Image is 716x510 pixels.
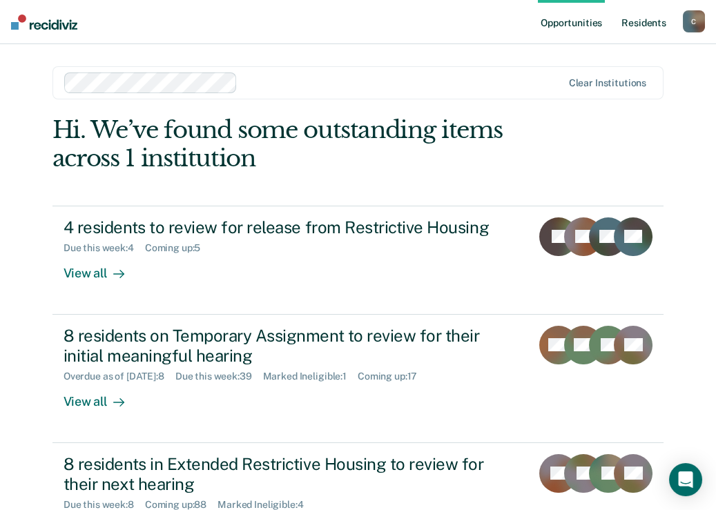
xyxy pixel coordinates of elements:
div: Overdue as of [DATE] : 8 [64,371,175,382]
div: Coming up : 5 [145,242,212,254]
div: Hi. We’ve found some outstanding items across 1 institution [52,116,541,173]
div: Coming up : 17 [358,371,428,382]
div: 8 residents in Extended Restrictive Housing to review for their next hearing [64,454,520,494]
div: Due this week : 4 [64,242,145,254]
a: 4 residents to review for release from Restrictive HousingDue this week:4Coming up:5View all [52,206,664,315]
img: Recidiviz [11,14,77,30]
div: View all [64,254,141,281]
div: Clear institutions [569,77,647,89]
div: 8 residents on Temporary Assignment to review for their initial meaningful hearing [64,326,520,366]
div: Marked Ineligible : 1 [263,371,358,382]
div: 4 residents to review for release from Restrictive Housing [64,217,520,237]
button: C [683,10,705,32]
a: 8 residents on Temporary Assignment to review for their initial meaningful hearingOverdue as of [... [52,315,664,443]
div: View all [64,382,141,409]
div: Due this week : 39 [175,371,263,382]
div: Open Intercom Messenger [669,463,702,496]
